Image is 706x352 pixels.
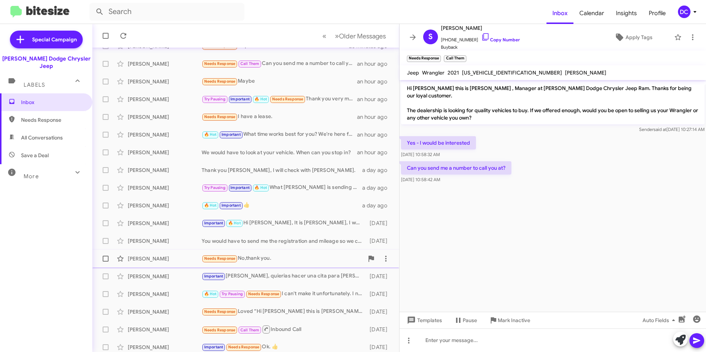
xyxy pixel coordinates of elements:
[357,78,393,85] div: an hour ago
[202,77,357,86] div: Maybe
[128,308,202,315] div: [PERSON_NAME]
[24,173,39,180] span: More
[202,95,357,103] div: Thank you very much
[128,166,202,174] div: [PERSON_NAME]
[357,149,393,156] div: an hour ago
[366,344,393,351] div: [DATE]
[128,96,202,103] div: [PERSON_NAME]
[128,78,202,85] div: [PERSON_NAME]
[483,314,536,327] button: Mark Inactive
[401,136,476,149] p: Yes - I would be interested
[366,220,393,227] div: [DATE]
[230,97,250,101] span: Important
[89,3,244,21] input: Search
[222,291,243,296] span: Try Pausing
[202,307,366,316] div: Loved “Hi [PERSON_NAME] this is [PERSON_NAME] , Manager at [PERSON_NAME] Dodge Chrysler Jeep Ram....
[366,326,393,333] div: [DATE]
[573,3,610,24] a: Calendar
[204,132,217,137] span: 🔥 Hot
[357,96,393,103] div: an hour ago
[401,161,511,175] p: Can you send me a number to call you at?
[546,3,573,24] span: Inbox
[639,127,705,132] span: Sender [DATE] 10:27:14 AM
[202,166,362,174] div: Thank you [PERSON_NAME], I will check with [PERSON_NAME].
[366,273,393,280] div: [DATE]
[128,344,202,351] div: [PERSON_NAME]
[204,274,223,279] span: Important
[248,291,280,296] span: Needs Response
[128,184,202,191] div: [PERSON_NAME]
[240,61,260,66] span: Call Them
[357,60,393,68] div: an hour ago
[448,314,483,327] button: Pause
[330,28,390,44] button: Next
[204,185,226,190] span: Try Pausing
[407,55,441,62] small: Needs Response
[202,325,366,334] div: Inbound Call
[422,69,445,76] span: Wrangler
[672,6,698,18] button: DC
[204,345,223,349] span: Important
[128,131,202,138] div: [PERSON_NAME]
[128,255,202,262] div: [PERSON_NAME]
[204,221,223,225] span: Important
[401,152,440,157] span: [DATE] 10:58:32 AM
[222,203,241,208] span: Important
[202,183,362,192] div: What [PERSON_NAME] is sending you is th vehicle breakdown which shows the paint the mats and the ...
[441,24,520,32] span: [PERSON_NAME]
[202,343,366,351] div: Ok. 👍
[362,202,393,209] div: a day ago
[202,113,357,121] div: I have a lease.
[322,31,326,41] span: «
[254,97,267,101] span: 🔥 Hot
[441,32,520,44] span: [PHONE_NUMBER]
[626,31,652,44] span: Apply Tags
[405,314,442,327] span: Templates
[204,114,236,119] span: Needs Response
[204,79,236,84] span: Needs Response
[230,185,250,190] span: Important
[498,314,530,327] span: Mark Inactive
[565,69,606,76] span: [PERSON_NAME]
[401,82,705,124] p: Hi [PERSON_NAME] this is [PERSON_NAME] , Manager at [PERSON_NAME] Dodge Chrysler Jeep Ram. Thanks...
[202,254,364,263] div: No,thank you.
[366,308,393,315] div: [DATE]
[254,185,267,190] span: 🔥 Hot
[318,28,390,44] nav: Page navigation example
[481,37,520,42] a: Copy Number
[366,290,393,298] div: [DATE]
[21,152,49,159] span: Save a Deal
[204,97,226,101] span: Try Pausing
[128,273,202,280] div: [PERSON_NAME]
[222,132,241,137] span: Important
[128,237,202,245] div: [PERSON_NAME]
[202,149,357,156] div: We would have to look at your vehicle. When can you stop in?
[407,69,419,76] span: Jeep
[357,113,393,121] div: an hour ago
[204,256,236,261] span: Needs Response
[428,31,433,43] span: S
[596,31,671,44] button: Apply Tags
[204,203,217,208] span: 🔥 Hot
[642,314,678,327] span: Auto Fields
[654,127,666,132] span: said at
[202,290,366,298] div: I can't make it unfortunately. I noticed I have some where to be at noon. We have time let's plan...
[357,131,393,138] div: an hour ago
[21,134,63,141] span: All Conversations
[202,130,357,139] div: What time works best for you? We're here from 9-6
[366,237,393,245] div: [DATE]
[32,36,77,43] span: Special Campaign
[10,31,83,48] a: Special Campaign
[128,60,202,68] div: [PERSON_NAME]
[643,3,672,24] a: Profile
[128,149,202,156] div: [PERSON_NAME]
[240,328,260,332] span: Call Them
[448,69,459,76] span: 2021
[21,116,84,124] span: Needs Response
[610,3,643,24] span: Insights
[462,69,562,76] span: [US_VEHICLE_IDENTIFICATION_NUMBER]
[128,202,202,209] div: [PERSON_NAME]
[463,314,477,327] span: Pause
